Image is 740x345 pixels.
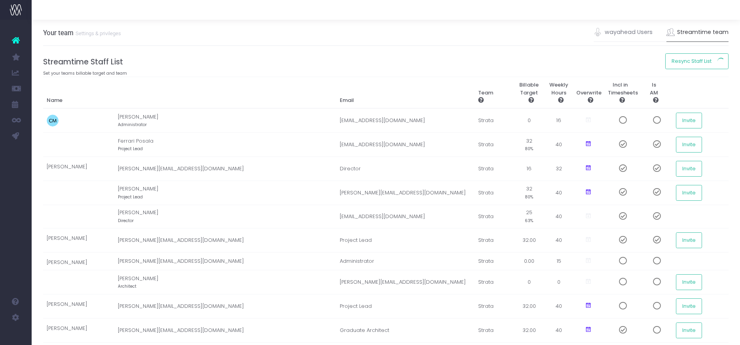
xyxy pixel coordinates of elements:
[545,181,573,205] td: 40
[474,228,513,253] td: Strata
[43,29,121,37] h3: Your team
[513,156,545,181] td: 16
[474,156,513,181] td: Strata
[336,156,474,181] td: Director
[666,23,729,41] a: Streamtime team
[336,228,474,253] td: Project Lead
[676,322,702,338] button: Invite
[474,77,513,109] th: Team
[118,156,336,181] td: [PERSON_NAME][EMAIL_ADDRESS][DOMAIN_NAME]
[676,232,702,248] button: Invite
[676,298,702,314] button: Invite
[545,228,573,253] td: 40
[43,77,336,109] th: Name
[474,253,513,270] td: Strata
[43,69,127,76] small: Set your teams billable target and team
[474,205,513,228] td: Strata
[118,318,336,342] td: [PERSON_NAME][EMAIL_ADDRESS][DOMAIN_NAME]
[43,228,118,253] td: [PERSON_NAME]
[43,57,729,66] h4: Streamtime Staff List
[676,185,702,201] button: Invite
[676,161,702,177] button: Invite
[676,137,702,153] button: Invite
[74,29,121,37] small: Settings & privileges
[118,270,336,294] td: [PERSON_NAME]
[665,53,729,69] button: Resync Staff List
[118,108,336,132] td: [PERSON_NAME]
[118,294,336,319] td: [PERSON_NAME][EMAIL_ADDRESS][DOMAIN_NAME]
[513,205,545,228] td: 25
[474,294,513,319] td: Strata
[336,318,474,342] td: Graduate Architect
[525,217,533,224] small: 63%
[336,108,474,132] td: [EMAIL_ADDRESS][DOMAIN_NAME]
[545,205,573,228] td: 40
[474,108,513,132] td: Strata
[336,294,474,319] td: Project Lead
[474,133,513,157] td: Strata
[47,115,59,126] img: profile_images
[336,181,474,205] td: [PERSON_NAME][EMAIL_ADDRESS][DOMAIN_NAME]
[474,318,513,342] td: Strata
[47,276,59,288] img: profile_images
[573,77,604,109] th: Overwrite
[545,318,573,342] td: 40
[47,187,59,199] img: profile_images
[513,77,545,109] th: Billable Target
[47,211,59,223] img: profile_images
[336,133,474,157] td: [EMAIL_ADDRESS][DOMAIN_NAME]
[513,253,545,270] td: 0.00
[43,253,118,270] td: [PERSON_NAME]
[513,294,545,319] td: 32.00
[594,23,653,41] a: wayahead Users
[118,145,143,152] small: Project Lead
[545,253,573,270] td: 15
[545,108,573,132] td: 16
[545,77,573,109] th: Weekly Hours
[513,108,545,132] td: 0
[118,253,336,270] td: [PERSON_NAME][EMAIL_ADDRESS][DOMAIN_NAME]
[474,270,513,294] td: Strata
[513,270,545,294] td: 0
[336,77,474,109] th: Email
[118,181,336,205] td: [PERSON_NAME]
[545,294,573,319] td: 40
[118,228,336,253] td: [PERSON_NAME][EMAIL_ADDRESS][DOMAIN_NAME]
[525,145,533,152] small: 80%
[47,139,59,151] img: profile_images
[43,318,118,342] td: [PERSON_NAME]
[43,294,118,319] td: [PERSON_NAME]
[118,121,147,128] small: Administrator
[474,181,513,205] td: Strata
[43,156,118,181] td: [PERSON_NAME]
[118,133,336,157] td: Ferrari Posala
[676,113,702,128] button: Invite
[545,156,573,181] td: 32
[10,329,22,341] img: images/default_profile_image.png
[545,133,573,157] td: 40
[336,270,474,294] td: [PERSON_NAME][EMAIL_ADDRESS][DOMAIN_NAME]
[604,77,636,109] th: Incl in Timesheets
[513,181,545,205] td: 32
[118,205,336,228] td: [PERSON_NAME]
[513,318,545,342] td: 32.00
[118,282,136,289] small: Architect
[118,193,143,200] small: Project Lead
[336,205,474,228] td: [EMAIL_ADDRESS][DOMAIN_NAME]
[676,274,702,290] button: Invite
[336,253,474,270] td: Administrator
[525,193,533,200] small: 80%
[545,270,573,294] td: 0
[513,228,545,253] td: 32.00
[636,77,672,109] th: Is AM
[513,133,545,157] td: 32
[118,217,134,224] small: Director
